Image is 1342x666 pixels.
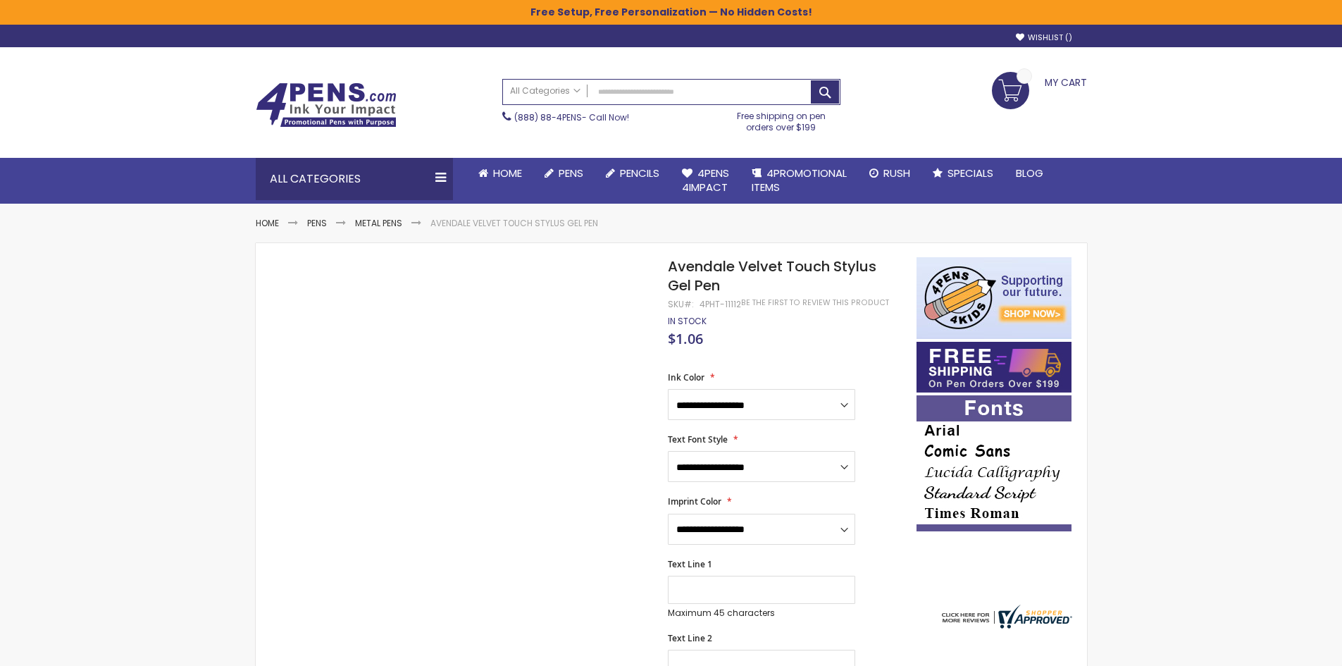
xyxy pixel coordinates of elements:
a: Rush [858,158,921,189]
a: Wishlist [1016,32,1072,43]
span: In stock [668,315,707,327]
span: Home [493,166,522,180]
a: Home [256,217,279,229]
img: Free shipping on orders over $199 [917,342,1071,393]
div: All Categories [256,158,453,200]
span: Ink Color [668,371,704,383]
a: (888) 88-4PENS [514,111,582,123]
span: All Categories [510,85,580,97]
div: 4PHT-11112 [700,299,741,310]
strong: SKU [668,298,694,310]
span: $1.06 [668,329,703,348]
a: Specials [921,158,1005,189]
a: 4pens.com certificate URL [938,619,1072,631]
img: 4pens 4 kids [917,257,1071,339]
a: Pens [533,158,595,189]
span: Text Line 2 [668,632,712,644]
span: Specials [948,166,993,180]
img: 4Pens Custom Pens and Promotional Products [256,82,397,128]
a: All Categories [503,80,588,103]
img: font-personalization-examples [917,395,1071,531]
span: - Call Now! [514,111,629,123]
img: 4pens.com widget logo [938,605,1072,629]
span: Imprint Color [668,495,721,507]
div: Free shipping on pen orders over $199 [722,105,840,133]
a: Be the first to review this product [741,297,889,308]
a: 4Pens4impact [671,158,740,204]
a: Pencils [595,158,671,189]
p: Maximum 45 characters [668,608,855,619]
div: Availability [668,316,707,327]
span: Pens [559,166,583,180]
span: Avendale Velvet Touch Stylus Gel Pen [668,257,876,295]
span: 4Pens 4impact [682,166,729,195]
li: Avendale Velvet Touch Stylus Gel Pen [430,218,598,229]
span: Blog [1016,166,1043,180]
a: Home [467,158,533,189]
span: Text Line 1 [668,558,712,570]
span: Rush [883,166,910,180]
a: Pens [307,217,327,229]
span: 4PROMOTIONAL ITEMS [752,166,847,195]
a: Blog [1005,158,1055,189]
a: 4PROMOTIONALITEMS [740,158,858,204]
a: Metal Pens [355,217,402,229]
span: Pencils [620,166,659,180]
span: Text Font Style [668,433,728,445]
